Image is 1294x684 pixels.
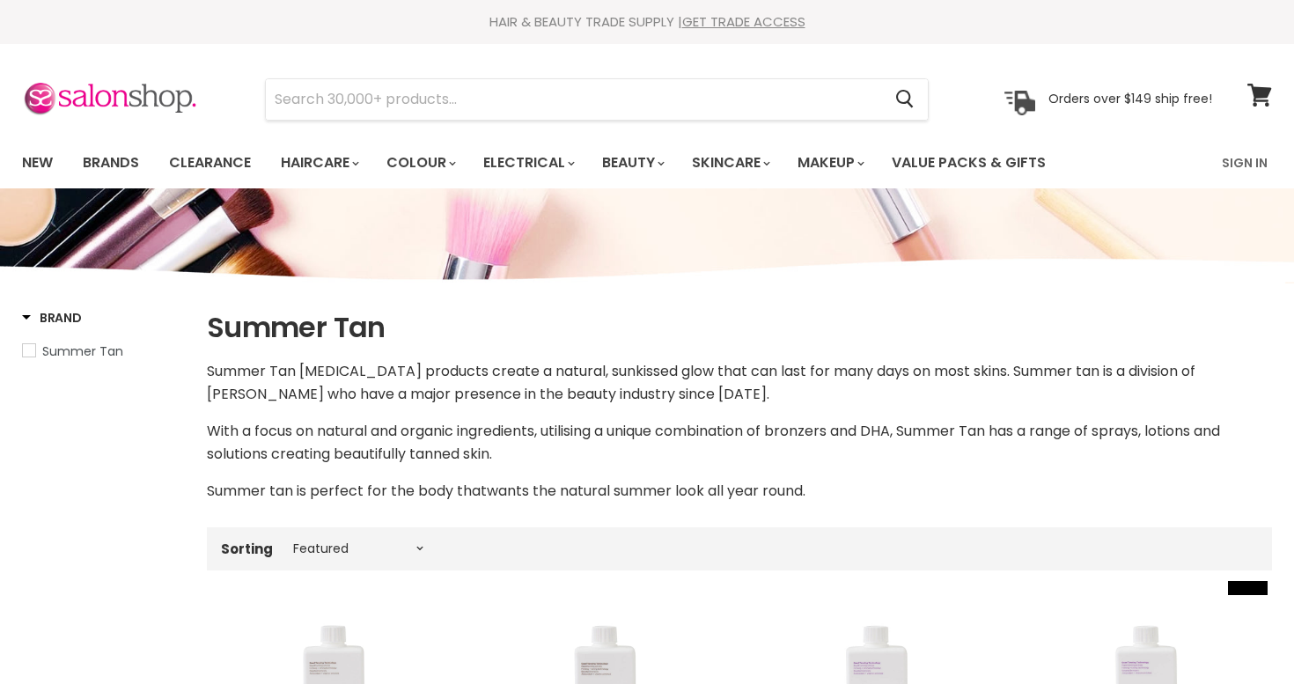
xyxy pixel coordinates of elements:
form: Product [265,78,929,121]
span: wants the natural summer look all year round. [487,481,805,501]
span: Summer Tan [42,342,123,360]
span: With a focus on natural and organic ingredients, u [207,421,548,441]
h1: Summer Tan [207,309,1272,346]
a: Skincare [679,144,781,181]
a: Clearance [156,144,264,181]
p: Summer tan is perfect for the body that [207,480,1272,503]
a: Value Packs & Gifts [879,144,1059,181]
p: Orders over $149 ship free! [1048,91,1212,107]
label: Sorting [221,541,273,556]
a: Summer Tan [22,342,185,361]
p: tilising a unique combination of bronzers and DHA, Summer Tan has a range of sprays, lotions and ... [207,420,1272,466]
a: New [9,144,66,181]
span: Summer Tan [MEDICAL_DATA] products create a natural, sunkissed glow that can last for many days o... [207,361,1195,404]
h3: Brand [22,309,82,327]
a: Makeup [784,144,875,181]
a: Electrical [470,144,585,181]
a: Haircare [268,144,370,181]
input: Search [266,79,881,120]
a: Colour [373,144,467,181]
a: Brands [70,144,152,181]
button: Search [881,79,928,120]
a: GET TRADE ACCESS [682,12,805,31]
a: Sign In [1211,144,1278,181]
ul: Main menu [9,137,1136,188]
a: Beauty [589,144,675,181]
